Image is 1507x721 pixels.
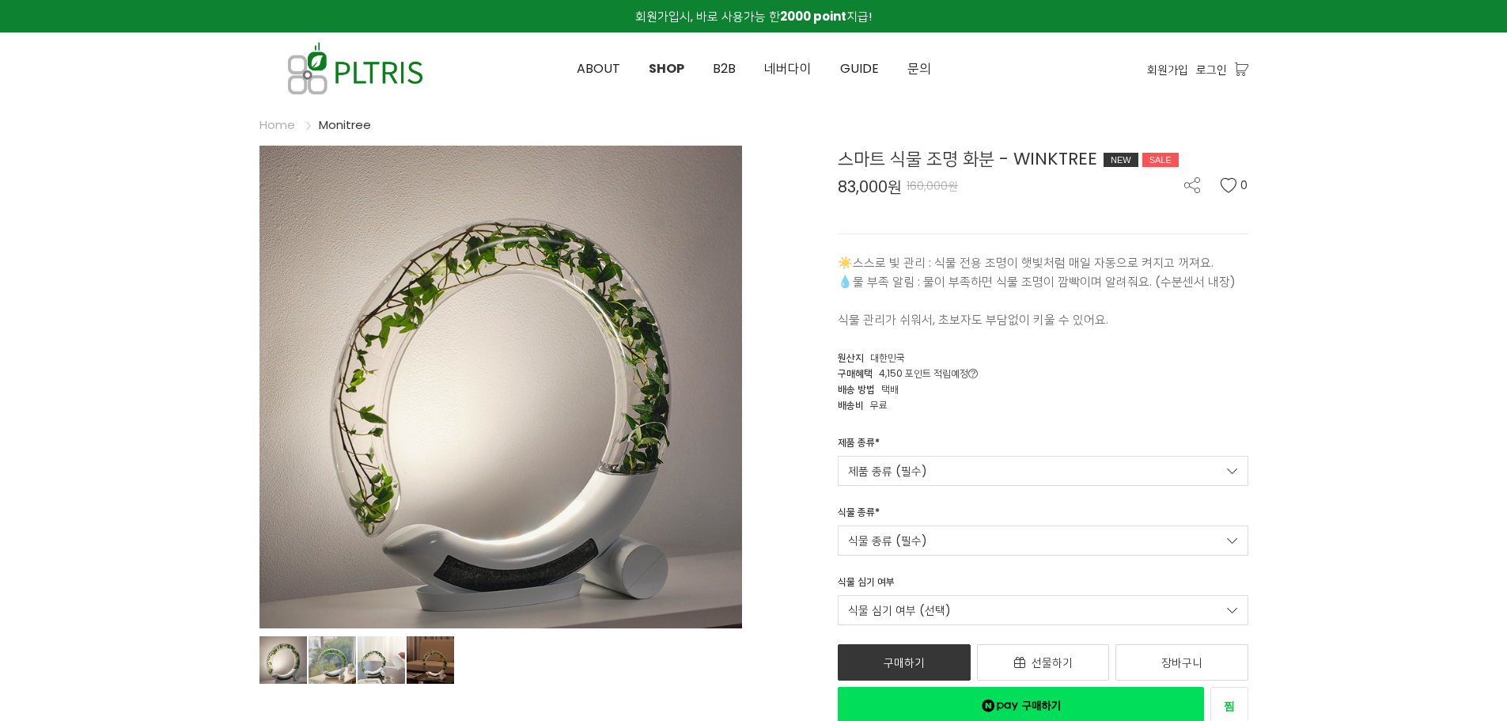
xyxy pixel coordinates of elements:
a: Home [259,116,295,133]
a: 식물 종류 (필수) [838,526,1248,556]
a: 문의 [893,33,945,104]
span: 택배 [881,382,899,396]
span: 배송비 [838,398,864,412]
span: 4,150 포인트 적립예정 [879,366,978,380]
strong: 2000 point [780,8,846,25]
a: 구매하기 [838,644,971,681]
a: 선물하기 [977,644,1110,681]
div: SALE [1142,153,1179,167]
p: 식물 관리가 쉬워서, 초보자도 부담없이 키울 수 있어요. [838,310,1248,329]
span: 160,000원 [907,178,958,194]
div: 스마트 식물 조명 화분 - WINKTREE [838,146,1248,172]
span: 83,000원 [838,179,902,195]
span: 대한민국 [870,351,905,364]
div: 식물 심기 여부 [838,575,895,595]
a: 네버다이 [750,33,826,104]
a: GUIDE [826,33,893,104]
span: B2B [713,59,736,78]
span: 배송 방법 [838,382,875,396]
a: ABOUT [562,33,634,104]
span: 0 [1240,177,1248,193]
span: ABOUT [577,59,620,78]
span: GUIDE [840,59,879,78]
a: SHOP [634,33,699,104]
span: 네버다이 [764,59,812,78]
span: SHOP [649,59,684,78]
span: 회원가입시, 바로 사용가능 한 지급! [635,8,872,25]
div: 제품 종류 [838,435,880,456]
span: 무료 [870,398,888,412]
div: NEW [1104,153,1138,167]
a: 장바구니 [1115,644,1248,681]
div: 식물 종류 [838,505,880,526]
p: ☀️스스로 빛 관리 : 식물 전용 조명이 햇빛처럼 매일 자동으로 켜지고 꺼져요. [838,253,1248,272]
a: 로그인 [1196,61,1227,78]
span: 구매혜택 [838,366,873,380]
p: 💧물 부족 알림 : 물이 부족하면 식물 조명이 깜빡이며 알려줘요. (수분센서 내장) [838,272,1248,291]
a: 식물 심기 여부 (선택) [838,595,1248,625]
span: 문의 [907,59,931,78]
a: B2B [699,33,750,104]
span: 원산지 [838,351,864,364]
a: Monitree [319,116,371,133]
a: 회원가입 [1147,61,1188,78]
button: 0 [1220,177,1248,193]
span: 선물하기 [1032,655,1073,670]
a: 제품 종류 (필수) [838,456,1248,486]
